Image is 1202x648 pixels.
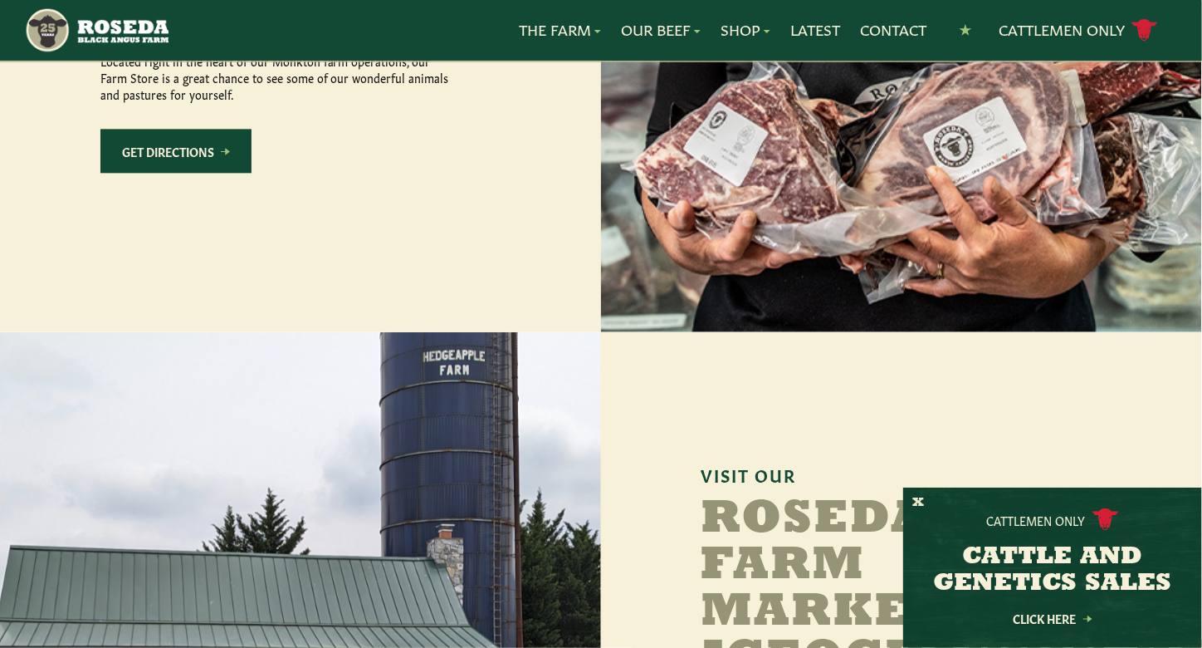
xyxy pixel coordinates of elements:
[860,19,926,41] a: Contact
[701,465,1102,484] h6: Visit Our
[24,7,169,54] img: https://roseda.com/wp-content/uploads/2021/05/roseda-25-header.png
[790,19,840,41] a: Latest
[621,19,701,41] a: Our Beef
[924,544,1181,597] h3: CATTLE AND GENETICS SALES
[999,16,1158,45] a: Cattlemen Only
[721,19,770,41] a: Shop
[978,613,1127,624] a: Click Here
[912,494,924,512] button: X
[100,36,449,102] p: Located right in the heart of our Monkton farm operations, our Farm Store is a great chance to se...
[519,19,601,41] a: The Farm
[100,129,252,173] a: Get Directions
[987,512,1086,528] p: Cattlemen Only
[1092,508,1119,531] img: cattle-icon.svg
